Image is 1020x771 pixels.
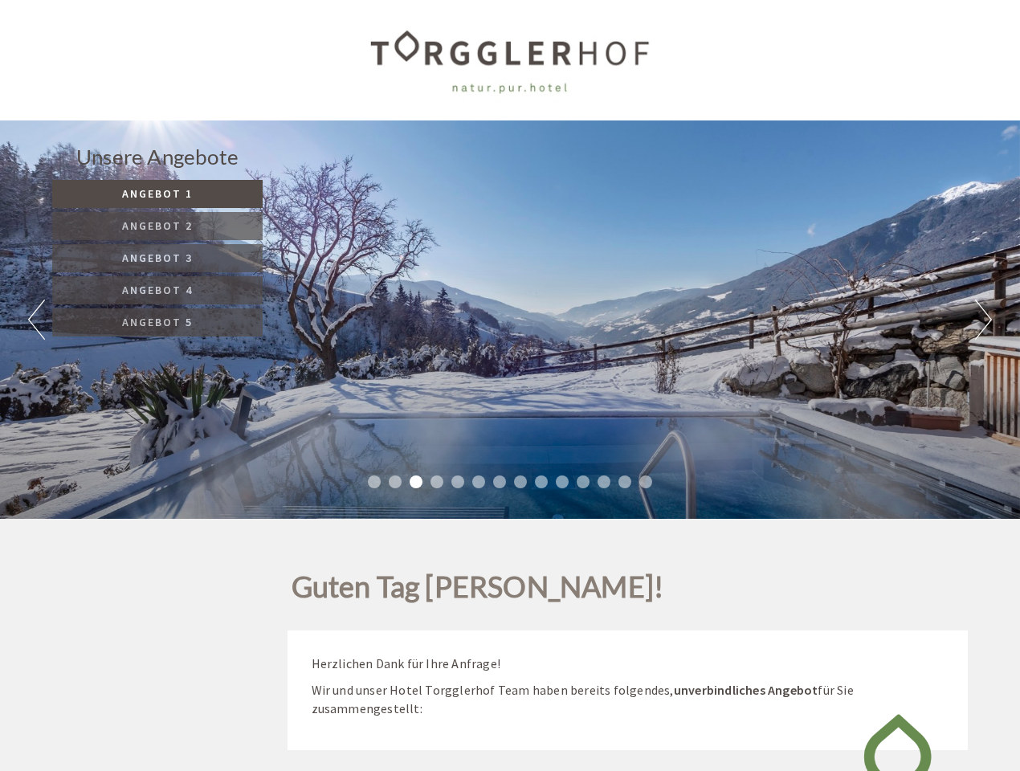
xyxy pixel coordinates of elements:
span: Angebot 2 [122,218,193,233]
div: Unsere Angebote [52,142,263,172]
span: Angebot 5 [122,315,193,329]
h1: Guten Tag [PERSON_NAME]! [292,571,664,611]
span: Angebot 4 [122,283,193,297]
span: Angebot 1 [122,186,193,201]
strong: unverbindliches Angebot [674,682,818,698]
button: Next [975,300,992,340]
p: Herzlichen Dank für Ihre Anfrage! [312,655,945,673]
button: Previous [28,300,45,340]
span: Angebot 3 [122,251,193,265]
p: Wir und unser Hotel Torgglerhof Team haben bereits folgendes, für Sie zusammengestellt: [312,681,945,718]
